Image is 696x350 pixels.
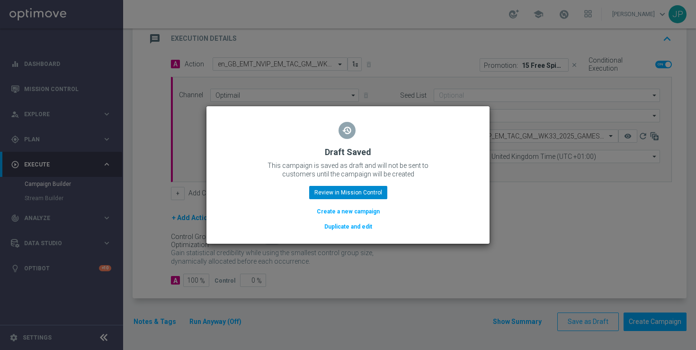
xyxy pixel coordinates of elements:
[253,161,443,178] p: This campaign is saved as draft and will not be sent to customers until the campaign will be created
[339,122,356,139] i: restore
[323,221,373,232] button: Duplicate and edit
[325,147,371,158] h2: Draft Saved
[316,206,381,217] button: Create a new campaign
[309,186,387,199] button: Review in Mission Control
